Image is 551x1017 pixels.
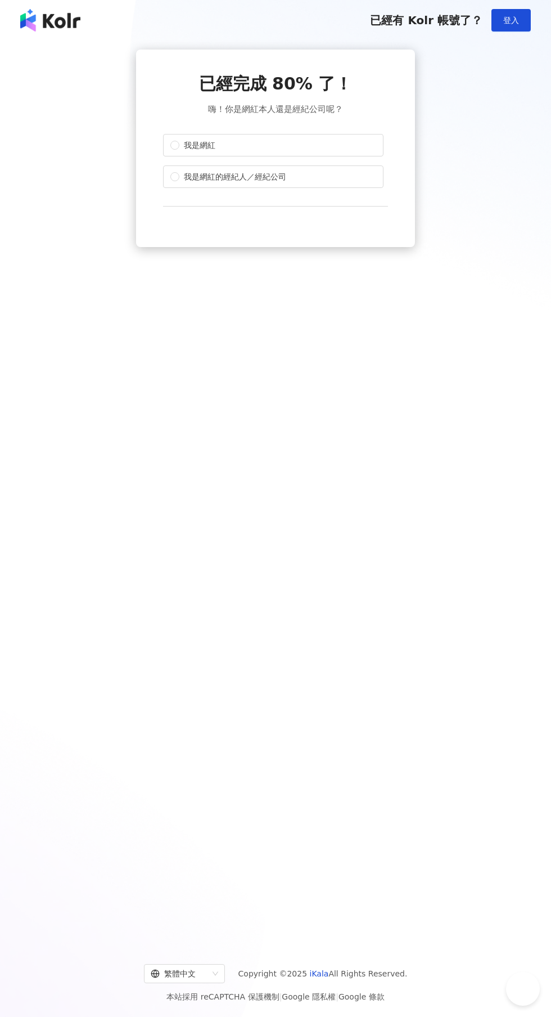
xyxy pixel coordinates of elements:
a: Google 隱私權 [282,992,336,1001]
span: 已經有 Kolr 帳號了？ [370,14,482,27]
span: | [336,992,338,1001]
a: iKala [310,969,329,978]
iframe: Help Scout Beacon - Open [506,972,540,1006]
span: Copyright © 2025 All Rights Reserved. [238,967,408,980]
div: 繁體中文 [151,965,208,983]
button: 登入 [491,9,531,32]
span: 嗨！你是網紅本人還是經紀公司呢？ [208,102,343,116]
img: logo [20,9,80,32]
span: 我是網紅 [179,139,220,151]
span: 已經完成 80% 了！ [199,72,353,96]
a: Google 條款 [338,992,385,1001]
span: | [279,992,282,1001]
span: 本站採用 reCAPTCHA 保護機制 [166,990,384,1003]
span: 我是網紅的經紀人／經紀公司 [179,171,291,183]
span: 登入 [503,16,519,25]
